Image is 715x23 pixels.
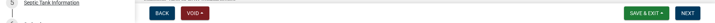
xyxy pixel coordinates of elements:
button: Next [675,6,700,20]
button: Save & Exit [624,6,669,20]
button: Back [149,6,175,20]
button: Void [181,6,209,20]
span: Next [681,10,694,16]
span: Save & Exit [630,10,659,16]
span: Void [187,10,199,16]
span: Back [155,10,169,16]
